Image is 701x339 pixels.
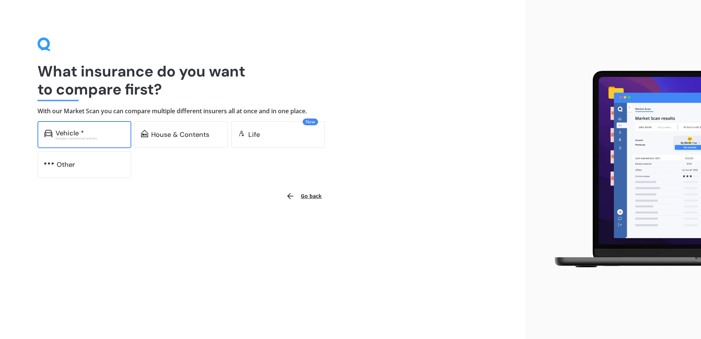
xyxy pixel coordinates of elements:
span: New [303,118,318,125]
img: other.81dba5aafe580aa69f38.svg [44,160,54,167]
h1: What insurance do you want to compare first? [38,62,488,98]
h4: With our Market Scan you can compare multiple different insurers all at once and in one place. [38,107,488,115]
img: home-and-contents.b802091223b8502ef2dd.svg [141,130,148,137]
div: Life [248,131,260,138]
button: Go back [281,187,326,205]
img: laptop.webp [544,66,701,273]
img: car.f15378c7a67c060ca3f3.svg [44,130,53,137]
div: House & Contents [151,131,209,138]
div: Vehicle * [56,129,84,137]
img: life.f720d6a2d7cdcd3ad642.svg [238,130,245,137]
div: Excludes commercial vehicles [56,137,125,140]
div: Other [57,161,75,168]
